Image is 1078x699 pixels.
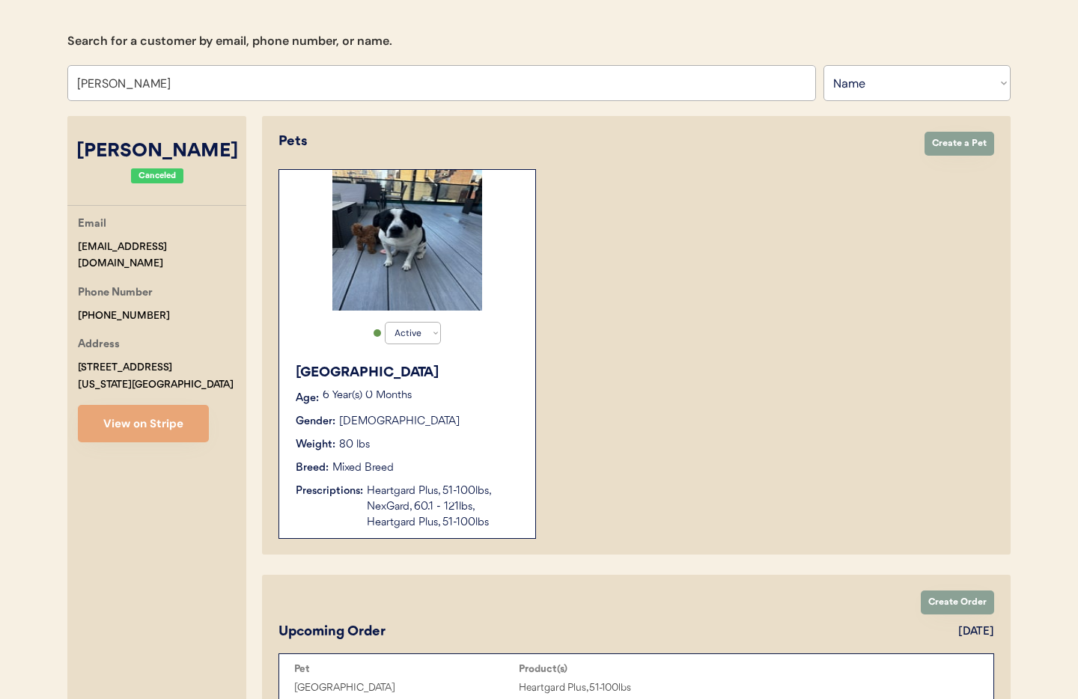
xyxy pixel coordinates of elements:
button: Create a Pet [925,132,994,156]
div: Product(s) [519,663,743,675]
div: Heartgard Plus, 51-100lbs [519,680,743,697]
div: 80 lbs [339,437,370,453]
div: [DEMOGRAPHIC_DATA] [339,414,460,430]
div: Upcoming Order [278,622,386,642]
div: Email [78,216,106,234]
div: Age: [296,391,319,406]
div: [EMAIL_ADDRESS][DOMAIN_NAME] [78,239,246,273]
p: 6 Year(s) 0 Months [323,391,520,401]
div: Pet [294,663,519,675]
div: Address [78,336,120,355]
div: Breed: [296,460,329,476]
div: [PERSON_NAME] [67,138,246,166]
div: [GEOGRAPHIC_DATA] [296,363,520,383]
div: Phone Number [78,284,153,303]
div: [GEOGRAPHIC_DATA] [294,680,519,697]
div: [DATE] [958,624,994,640]
div: Weight: [296,437,335,453]
div: Heartgard Plus, 51-100lbs, NexGard, 60.1 - 121lbs, Heartgard Plus, 51-100lbs [367,483,520,531]
button: Create Order [921,590,994,614]
div: Prescriptions: [296,483,363,499]
div: [STREET_ADDRESS] [US_STATE][GEOGRAPHIC_DATA] [78,359,234,394]
div: Search for a customer by email, phone number, or name. [67,32,392,50]
img: IMG_1810.jpeg [332,170,482,311]
div: [PHONE_NUMBER] [78,308,170,325]
input: Search by name [67,65,816,101]
div: Gender: [296,414,335,430]
div: Pets [278,132,910,152]
div: Mixed Breed [332,460,394,476]
button: View on Stripe [78,405,209,442]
